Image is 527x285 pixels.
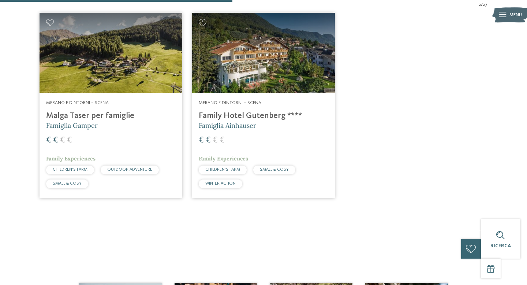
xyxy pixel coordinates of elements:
[46,136,51,145] span: €
[213,136,218,145] span: €
[220,136,225,145] span: €
[192,13,335,93] img: Family Hotel Gutenberg ****
[60,136,65,145] span: €
[46,155,96,162] span: Family Experiences
[199,121,256,130] span: Famiglia Ainhauser
[199,100,261,105] span: Merano e dintorni – Scena
[490,243,511,248] span: Ricerca
[192,13,335,198] a: Cercate un hotel per famiglie? Qui troverete solo i migliori! Merano e dintorni – Scena Family Ho...
[206,136,211,145] span: €
[481,1,483,8] span: /
[107,167,152,172] span: OUTDOOR ADVENTURE
[479,1,481,8] span: 2
[199,136,204,145] span: €
[53,167,87,172] span: CHILDREN’S FARM
[260,167,289,172] span: SMALL & COSY
[199,111,328,121] h4: Family Hotel Gutenberg ****
[40,13,182,93] img: Cercate un hotel per famiglie? Qui troverete solo i migliori!
[67,136,72,145] span: €
[46,111,176,121] h4: Malga Taser per famiglie
[199,155,248,162] span: Family Experiences
[205,181,236,186] span: WINTER ACTION
[205,167,240,172] span: CHILDREN’S FARM
[53,136,58,145] span: €
[483,1,487,8] span: 27
[53,181,82,186] span: SMALL & COSY
[40,13,182,198] a: Cercate un hotel per famiglie? Qui troverete solo i migliori! Merano e dintorni – Scena Malga Tas...
[46,121,98,130] span: Famiglia Gamper
[46,100,109,105] span: Merano e dintorni – Scena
